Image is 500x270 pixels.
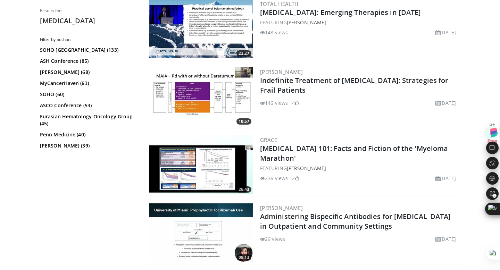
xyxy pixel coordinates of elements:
li: [DATE] [435,99,456,107]
a: Indefinite Treatment of [MEDICAL_DATA]: Strategies for Frail Patients [260,76,448,95]
span: 08:13 [236,254,251,261]
a: [PERSON_NAME] [260,68,303,75]
li: [DATE] [435,29,456,36]
h3: Filter by author: [40,37,137,42]
a: ASCO Conference (53) [40,102,135,109]
a: SOHO [GEOGRAPHIC_DATA] (133) [40,47,135,53]
span: 26:43 [236,186,251,193]
div: FEATURING [260,19,459,26]
a: [PERSON_NAME] (39) [40,142,135,149]
li: [DATE] [435,175,456,182]
img: 49b2eecb-7bc5-46d9-9457-26dbd266db51.300x170_q85_crop-smart_upscale.jpg [149,203,253,262]
li: 146 views [260,99,288,107]
a: 08:13 [149,203,253,262]
a: ASH Conference (85) [40,58,135,65]
li: 2 [292,175,299,182]
a: SOHO (60) [40,91,135,98]
a: [PERSON_NAME] [287,165,326,171]
a: Penn Medicine (40) [40,131,135,138]
h2: [MEDICAL_DATA] [40,16,137,25]
a: Eurasian Hematology-Oncology Group (45) [40,113,135,127]
p: Results for: [40,8,137,14]
a: MyCancerHaven (63) [40,80,135,87]
a: GRACE [260,136,277,143]
li: 148 views [260,29,288,36]
li: 236 views [260,175,288,182]
img: 769aa2b6-9ca8-4dfb-93ba-a2cb2333a534.300x170_q85_crop-smart_upscale.jpg [149,135,253,194]
div: FEATURING [260,164,459,172]
a: [MEDICAL_DATA]: Emerging Therapies in [DATE] [260,8,421,17]
a: [PERSON_NAME] [260,204,303,211]
li: [DATE] [435,235,456,243]
span: 23:27 [236,50,251,57]
a: 26:43 [149,135,253,194]
img: e232fd30-8e8b-48f5-a9c6-bdf843f02aca.300x170_q85_crop-smart_upscale.jpg [149,67,253,126]
a: Total Health [260,0,299,7]
a: [MEDICAL_DATA] 101: Facts and Fiction of the 'Myeloma Marathon' [260,144,448,163]
a: 10:57 [149,67,253,126]
li: 4 [292,99,299,107]
a: [PERSON_NAME] (68) [40,69,135,76]
li: 29 views [260,235,285,243]
a: [PERSON_NAME] [287,19,326,26]
span: 10:57 [236,118,251,125]
a: Administering Bispecific Antibodies for [MEDICAL_DATA] in Outpatient and Community Settings [260,212,451,231]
